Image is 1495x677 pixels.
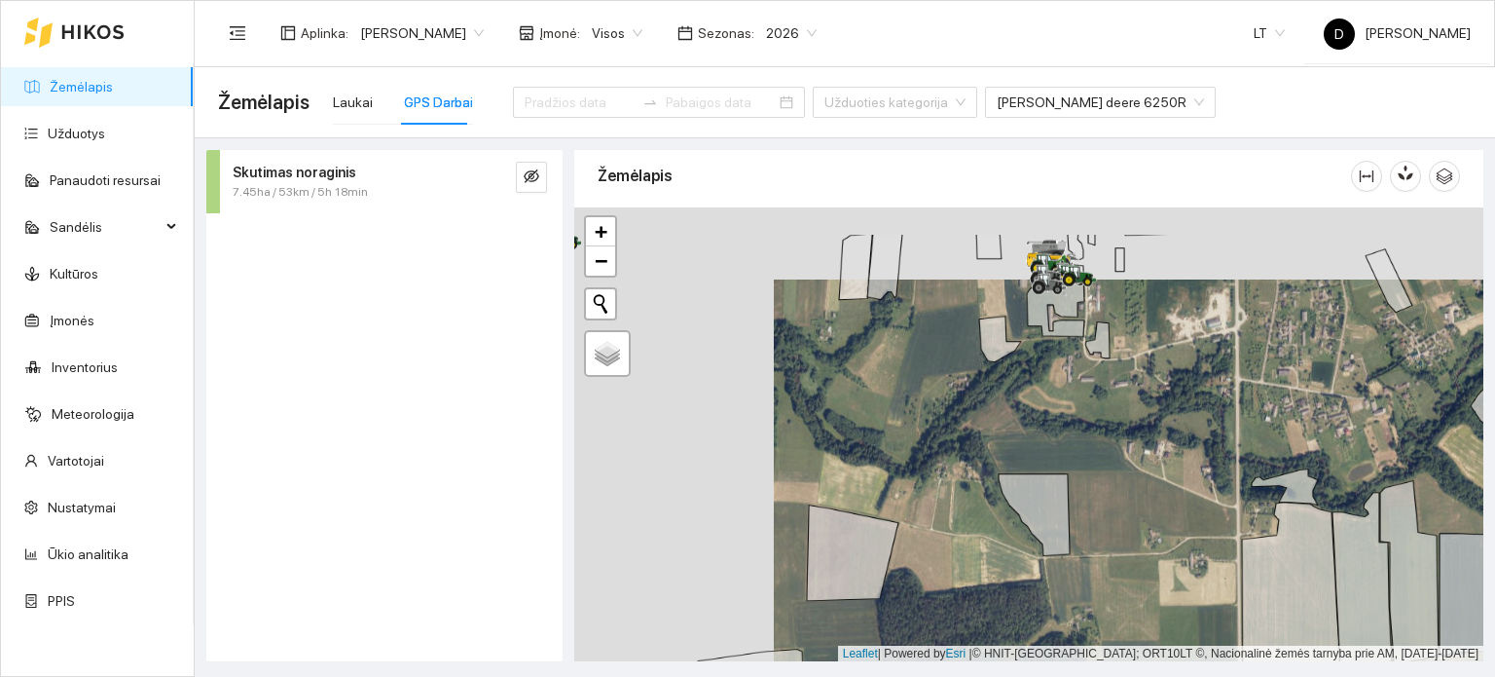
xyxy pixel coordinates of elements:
[698,22,754,44] span: Sezonas :
[50,79,113,94] a: Žemėlapis
[218,87,310,118] span: Žemėlapis
[516,162,547,193] button: eye-invisible
[642,94,658,110] span: to
[642,94,658,110] span: swap-right
[52,359,118,375] a: Inventorius
[206,150,563,213] div: Skutimas noraginis7.45ha / 53km / 5h 18mineye-invisible
[48,500,116,515] a: Nustatymai
[218,14,257,53] button: menu-fold
[838,646,1483,662] div: | Powered by © HNIT-[GEOGRAPHIC_DATA]; ORT10LT ©, Nacionalinė žemės tarnyba prie AM, [DATE]-[DATE]
[525,92,635,113] input: Pradžios data
[50,313,94,328] a: Įmonės
[766,19,817,48] span: 2026
[1254,19,1285,48] span: LT
[595,219,607,244] span: +
[586,289,615,319] button: Initiate a new search
[1351,161,1382,192] button: column-width
[843,647,878,660] a: Leaflet
[360,19,484,48] span: Dovydas Baršauskas
[280,25,296,41] span: layout
[595,248,607,273] span: −
[946,647,966,660] a: Esri
[969,647,972,660] span: |
[229,24,246,42] span: menu-fold
[677,25,693,41] span: calendar
[50,266,98,282] a: Kultūros
[233,165,356,180] strong: Skutimas noraginis
[666,92,776,113] input: Pabaigos data
[52,406,134,422] a: Meteorologija
[50,172,161,188] a: Panaudoti resursai
[233,183,368,202] span: 7.45ha / 53km / 5h 18min
[48,126,105,141] a: Užduotys
[48,593,75,609] a: PPIS
[598,148,1351,204] div: Žemėlapis
[50,207,161,246] span: Sandėlis
[1324,25,1471,41] span: [PERSON_NAME]
[333,92,373,113] div: Laukai
[48,453,104,469] a: Vartotojai
[1334,19,1344,50] span: D
[592,19,642,48] span: Visos
[524,169,539,187] span: eye-invisible
[1352,169,1381,184] span: column-width
[301,22,348,44] span: Aplinka :
[997,88,1204,117] span: John deere 6250R
[48,546,128,562] a: Ūkio analitika
[586,246,615,276] a: Zoom out
[404,92,473,113] div: GPS Darbai
[586,332,629,375] a: Layers
[539,22,580,44] span: Įmonė :
[519,25,534,41] span: shop
[586,217,615,246] a: Zoom in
